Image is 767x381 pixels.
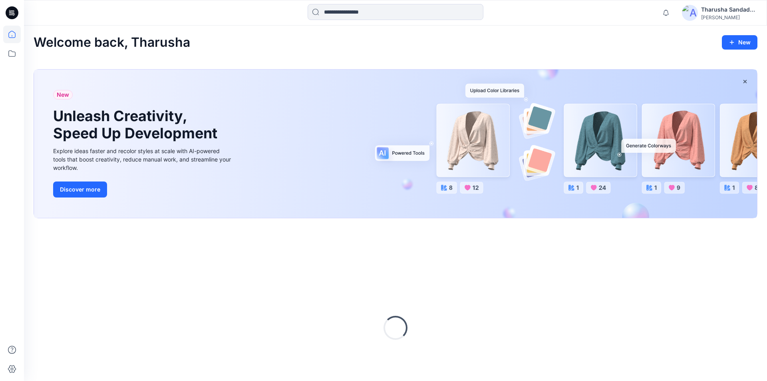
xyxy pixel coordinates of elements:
h1: Unleash Creativity, Speed Up Development [53,108,221,142]
a: Discover more [53,182,233,197]
button: Discover more [53,182,107,197]
img: avatar [682,5,698,21]
div: [PERSON_NAME] [701,14,757,20]
span: New [57,90,69,100]
div: Tharusha Sandadeepa [701,5,757,14]
div: Explore ideas faster and recolor styles at scale with AI-powered tools that boost creativity, red... [53,147,233,172]
h2: Welcome back, Tharusha [34,35,190,50]
button: New [722,35,757,50]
